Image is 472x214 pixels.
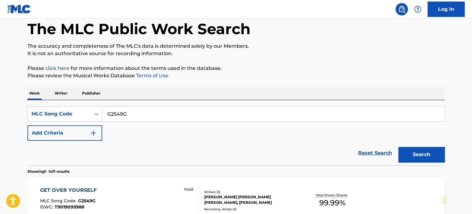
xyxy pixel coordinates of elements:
a: Public Search [395,3,408,15]
a: Terms of Use [135,73,168,79]
p: The accuracy and completeness of The MLC's data is determined solely by our Members. [27,42,445,50]
div: Drag [443,191,447,209]
a: Log In [428,2,465,17]
div: GET OVER YOURSELF [40,187,100,194]
p: Please for more information about the terms used in the database. [27,65,445,72]
div: [PERSON_NAME] [PERSON_NAME] [PERSON_NAME], [PERSON_NAME] [204,194,297,205]
img: MLC Logo [7,5,31,14]
div: Help [412,3,424,15]
span: MLC Song Code : [40,198,78,204]
button: Search [398,147,445,162]
p: Work [27,87,42,100]
a: Reset Search [355,146,395,160]
p: Please review the Musical Works Database [27,72,445,79]
div: MLC Song Code [31,110,87,118]
p: Showing 1 - 1 of 1 results [27,169,69,174]
p: Publisher [80,87,102,100]
button: Add Criteria [27,125,102,141]
div: Recording Artists ( 0 ) [204,207,297,212]
img: search [398,6,405,13]
form: Search Form [27,106,445,165]
p: It is not an authoritative source for recording information. [27,50,445,57]
span: T9019095988 [55,204,84,210]
h1: The MLC Public Work Search [27,20,250,38]
iframe: Chat Widget [441,184,472,214]
a: click here [45,65,69,71]
span: G2549G [78,198,96,204]
span: 99.99 % [319,197,345,208]
img: help [414,6,421,13]
span: ISWC : [40,204,55,210]
p: Writer [53,87,69,100]
img: 9d2ae6d4665cec9f34b9.svg [90,129,97,137]
div: Writers ( 3 ) [204,190,297,194]
p: Hold [184,187,193,192]
p: Total Known Shares: [316,193,349,197]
